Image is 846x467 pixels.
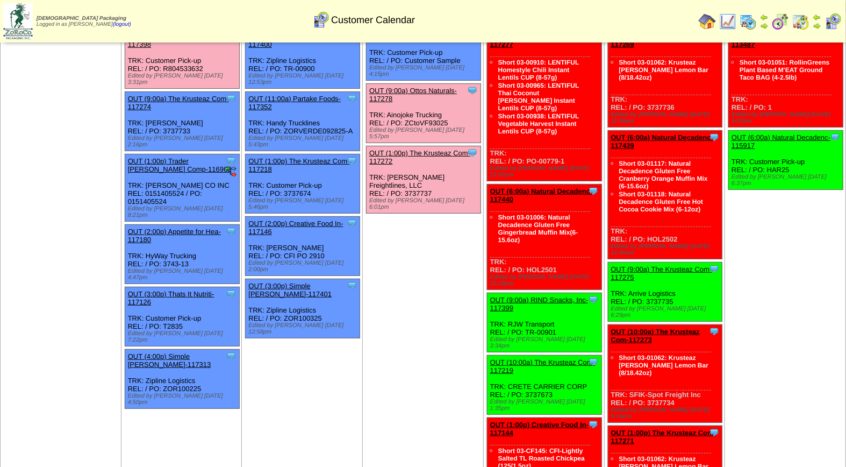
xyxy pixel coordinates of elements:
div: Edited by [PERSON_NAME] [DATE] 6:29pm [611,306,722,319]
img: Tooltip [588,186,599,196]
img: EDI [226,166,236,177]
a: OUT (3:00p) Simple [PERSON_NAME]-117401 [248,282,332,298]
img: Tooltip [226,93,236,104]
div: TRK: REL: / PO: 3737736 [608,30,722,128]
a: OUT (9:00a) Ottos Naturals-117278 [369,87,457,103]
div: Edited by [PERSON_NAME] [DATE] 6:37pm [732,174,843,187]
img: Tooltip [709,326,720,337]
a: OUT (9:00a) The Krusteaz Com-117274 [128,95,229,111]
div: TRK: [PERSON_NAME] REL: / PO: CFI PO 2910 [246,217,360,276]
img: Tooltip [347,218,357,229]
div: TRK: Arrive Logistics REL: / PO: 3737735 [608,263,722,322]
div: TRK: REL: / PO: 1 [729,30,843,128]
img: Tooltip [830,132,841,143]
a: Short 03-01051: RollinGreens Plant Based M'EAT Ground Taco BAG (4-2.5lb) [740,59,829,81]
img: Tooltip [226,351,236,362]
img: arrowright.gif [760,22,769,30]
div: Edited by [PERSON_NAME] [DATE] 12:29pm [490,274,601,287]
img: arrowright.gif [813,22,821,30]
img: Tooltip [467,147,478,158]
img: Tooltip [347,93,357,104]
a: OUT (10:00a) The Krusteaz Com-117273 [611,328,700,344]
a: (logout) [113,22,131,27]
div: Edited by [PERSON_NAME] [DATE] 2:16pm [128,135,239,148]
div: Edited by [PERSON_NAME] [DATE] 1:35pm [490,399,601,412]
div: TRK: Zipline Logistics REL: / PO: TR-00900 [246,30,360,89]
div: Edited by [PERSON_NAME] [DATE] 12:58pm [248,322,360,335]
a: OUT (1:00p) Creative Food In-117144 [490,421,589,437]
a: Short 03-00938: LENTIFUL Vegetable Harvest Instant Lentils CUP (8-57g) [498,112,579,135]
a: Short 03-01006: Natural Decadence Gluten Free Gingerbread Muffin Mix(6-15.6oz) [498,214,578,244]
div: Edited by [PERSON_NAME] [DATE] 6:37pm [732,111,843,124]
img: Tooltip [709,264,720,274]
div: Edited by [PERSON_NAME] [DATE] 7:22pm [128,330,239,343]
a: OUT (11:00a) Partake Foods-117352 [248,95,341,111]
img: Tooltip [467,85,478,96]
div: Edited by [PERSON_NAME] [DATE] 2:00pm [248,260,360,273]
a: OUT (1:00p) The Krusteaz Com-117218 [248,157,349,173]
a: OUT (6:00a) Natural Decadenc-115917 [732,133,830,150]
a: OUT (2:00p) Appetite for Hea-117180 [128,228,221,244]
a: Short 03-01062: Krusteaz [PERSON_NAME] Lemon Bar (8/18.42oz) [619,354,709,377]
a: Short 03-01062: Krusteaz [PERSON_NAME] Lemon Bar (8/18.42oz) [619,59,709,81]
div: TRK: Ainojoke Trucking REL: / PO: ZCtoVF93025 [367,84,481,143]
div: TRK: [PERSON_NAME] Freightlines, LLC REL: / PO: 3737737 [367,146,481,214]
div: TRK: Handy Trucklines REL: / PO: ZORVERDE092825-A [246,92,360,151]
div: Edited by [PERSON_NAME] [DATE] 3:34pm [490,336,601,349]
div: Edited by [PERSON_NAME] [DATE] 5:43pm [248,135,360,148]
div: TRK: Customer Pick-up REL: / PO: R804533632 [125,30,239,89]
div: Edited by [PERSON_NAME] [DATE] 12:53pm [248,73,360,86]
a: OUT (2:00p) Creative Food In-117146 [248,220,343,236]
div: TRK: Customer Pick-up REL: / PO: 3737674 [246,154,360,214]
img: Tooltip [347,155,357,166]
a: OUT (1:00p) The Krusteaz Com-117272 [369,149,470,165]
a: Short 03-01118: Natural Decadence Gluten Free Hot Cocoa Cookie Mix (6-12oz) [619,190,704,213]
div: TRK: Customer Pick-up REL: / PO: Customer Sample [367,30,481,81]
div: TRK: Customer Pick-up REL: / PO: T2835 [125,287,239,346]
a: OUT (10:00a) The Krusteaz Com-117219 [490,358,595,374]
img: Tooltip [709,132,720,143]
div: Edited by [PERSON_NAME] [DATE] 6:01pm [369,197,481,210]
a: OUT (6:00a) Natural Decadenc-117439 [611,133,714,150]
img: arrowleft.gif [813,13,821,22]
span: Customer Calendar [331,15,415,26]
a: OUT (6:00a) Natural Decadenc-117440 [490,187,593,203]
a: OUT (4:00p) Simple [PERSON_NAME]-117313 [128,352,211,369]
img: calendarcustomer.gif [825,13,842,30]
img: zoroco-logo-small.webp [3,3,33,39]
div: TRK: [PERSON_NAME] CO INC REL: 0151405524 / PO: 0151405524 [125,154,239,222]
img: Tooltip [588,294,599,305]
div: Edited by [PERSON_NAME] [DATE] 8:21pm [128,206,239,218]
a: OUT (1:00p) Trader [PERSON_NAME] Comp-116962 [128,157,232,173]
div: Edited by [PERSON_NAME] [DATE] 4:47pm [128,268,239,281]
div: Edited by [PERSON_NAME] [DATE] 12:57pm [490,165,601,178]
img: Tooltip [347,280,357,291]
img: calendarprod.gif [740,13,757,30]
img: Tooltip [709,427,720,438]
a: Short 03-00910: LENTIFUL Homestyle Chili Instant Lentils CUP (8-57g) [498,59,579,81]
div: TRK: Customer Pick-up REL: / PO: HAR25 [729,131,843,190]
img: Tooltip [226,226,236,237]
div: TRK: CRETE CARRIER CORP REL: / PO: 3737673 [487,356,601,415]
img: Tooltip [226,288,236,299]
span: [DEMOGRAPHIC_DATA] Packaging [37,16,126,22]
span: Logged in as [PERSON_NAME] [37,16,131,27]
div: TRK: Zipline Logistics REL: / PO: ZOR100225 [125,350,239,409]
div: Edited by [PERSON_NAME] [DATE] 12:56pm [611,111,722,124]
img: line_graph.gif [719,13,736,30]
a: OUT (9:00a) The Krusteaz Com-117275 [611,265,712,281]
div: TRK: REL: / PO: PO-00779-1 [487,30,601,181]
div: TRK: REL: / PO: HOL2501 [487,185,601,290]
div: Edited by [PERSON_NAME] [DATE] 4:15pm [369,65,481,77]
img: calendarcustomer.gif [312,11,329,29]
div: Edited by [PERSON_NAME] [DATE] 12:00am [611,243,722,256]
div: Edited by [PERSON_NAME] [DATE] 4:50pm [128,393,239,406]
div: TRK: RJW Transport REL: / PO: TR-00901 [487,293,601,352]
a: OUT (3:00p) Thats It Nutriti-117126 [128,290,214,306]
img: Tooltip [226,155,236,166]
div: TRK: Zipline Logistics REL: / PO: ZOR100325 [246,279,360,338]
div: TRK: SFIK-Spot Freight Inc REL: / PO: 3737734 [608,325,722,423]
div: TRK: [PERSON_NAME] REL: / PO: 3737733 [125,92,239,151]
div: Edited by [PERSON_NAME] [DATE] 6:14pm [611,407,722,420]
img: arrowleft.gif [760,13,769,22]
